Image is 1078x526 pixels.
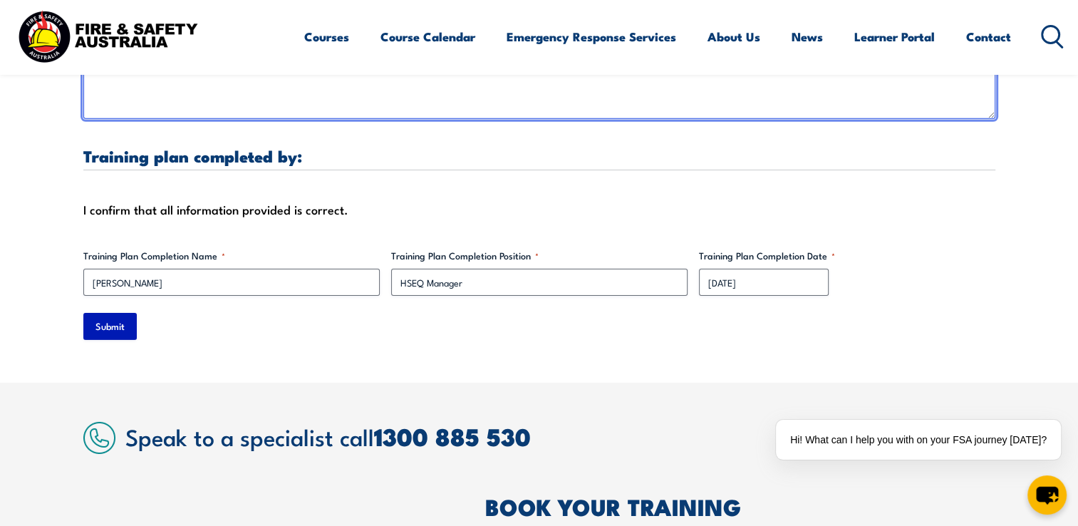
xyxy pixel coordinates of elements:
input: Submit [83,313,137,340]
h2: Speak to a specialist call [125,423,995,449]
a: News [792,18,823,56]
label: Training Plan Completion Position [391,249,688,263]
button: chat-button [1027,475,1067,515]
a: 1300 885 530 [374,417,531,455]
div: Hi! What can I help you with on your FSA journey [DATE]? [776,420,1061,460]
a: Course Calendar [380,18,475,56]
h3: Training plan completed by: [83,148,995,164]
label: Training Plan Completion Name [83,249,380,263]
input: dd/mm/yyyy [699,269,829,296]
a: Courses [304,18,349,56]
a: Emergency Response Services [507,18,676,56]
h2: BOOK YOUR TRAINING [485,496,995,516]
label: Training Plan Completion Date [699,249,995,263]
a: About Us [708,18,760,56]
a: Learner Portal [854,18,935,56]
div: I confirm that all information provided is correct. [83,199,995,220]
a: Contact [966,18,1011,56]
